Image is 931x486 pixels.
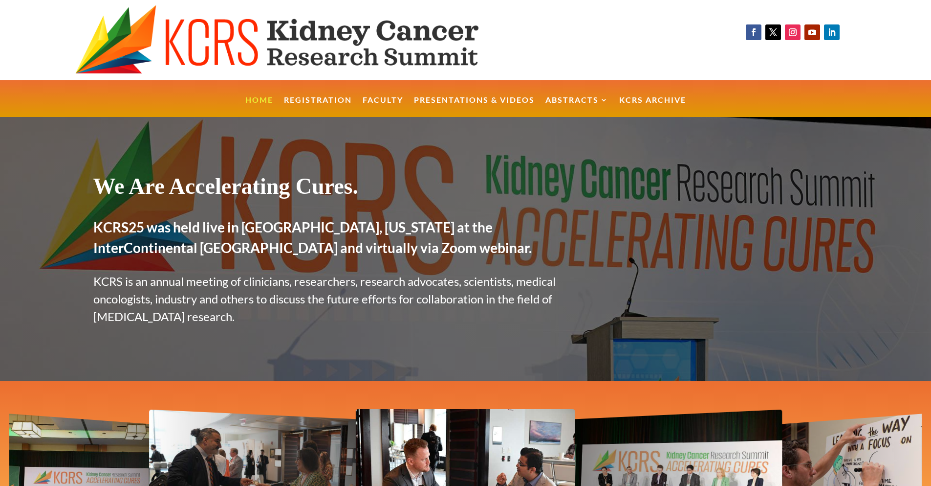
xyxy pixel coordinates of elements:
[414,96,535,117] a: Presentations & Videos
[93,217,576,263] h2: KCRS25 was held live in [GEOGRAPHIC_DATA], [US_STATE] at the InterContinental [GEOGRAPHIC_DATA] a...
[619,96,686,117] a: KCRS Archive
[93,173,576,205] h1: We Are Accelerating Cures.
[804,24,820,40] a: Follow on Youtube
[75,5,528,75] img: KCRS generic logo wide
[363,96,403,117] a: Faculty
[746,24,761,40] a: Follow on Facebook
[785,24,801,40] a: Follow on Instagram
[284,96,352,117] a: Registration
[824,24,840,40] a: Follow on LinkedIn
[765,24,781,40] a: Follow on X
[245,96,273,117] a: Home
[545,96,608,117] a: Abstracts
[93,273,576,325] p: KCRS is an annual meeting of clinicians, researchers, research advocates, scientists, medical onc...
